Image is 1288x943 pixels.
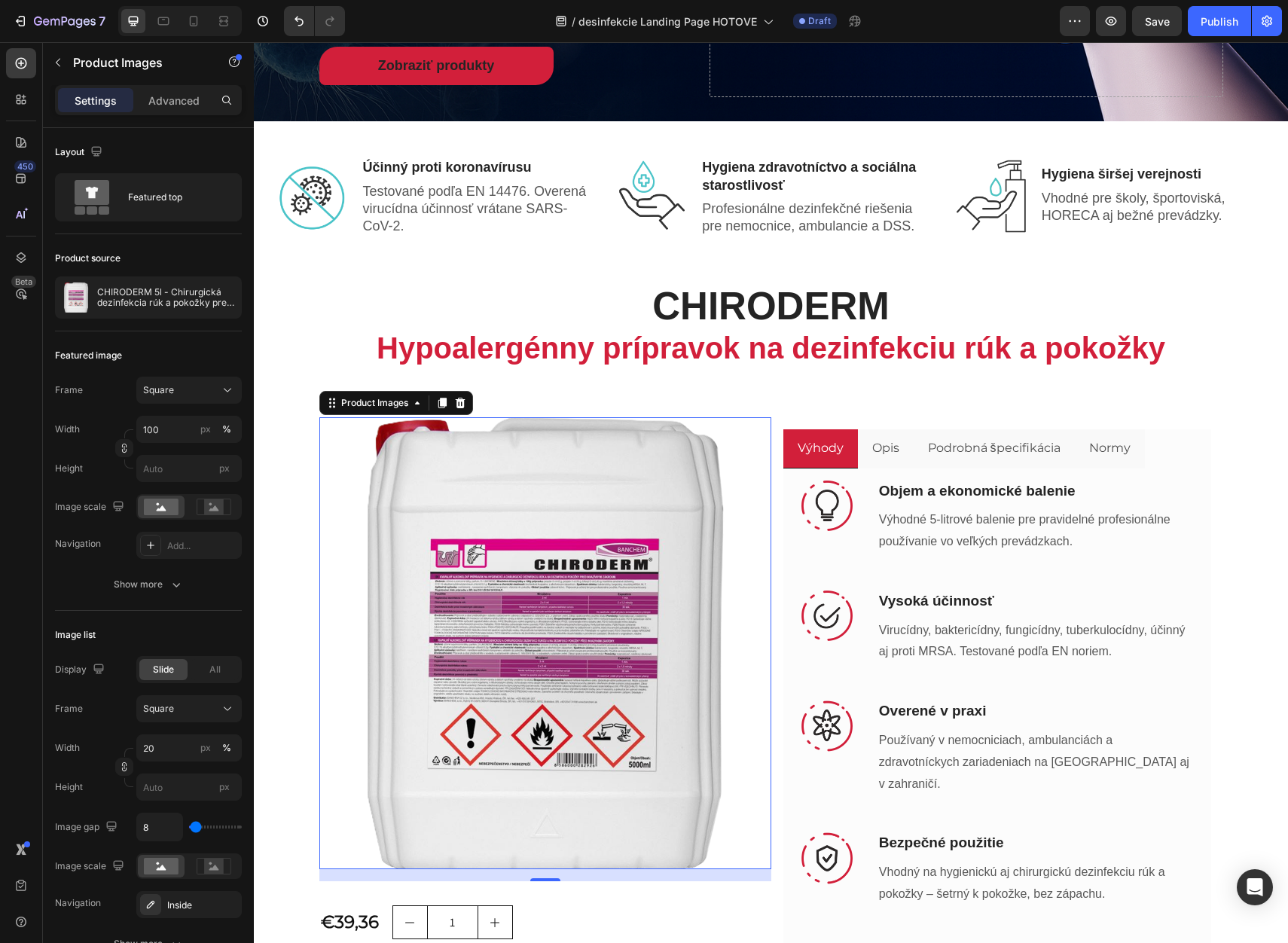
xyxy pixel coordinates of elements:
span: All [209,663,221,676]
strong: Bezpečné použitie [625,792,750,808]
img: gempages_576415707223294538-9c22f466-1580-4e3b-9df1-03f257c503fc.png [699,115,774,191]
h3: Overené v praxi [624,658,945,680]
div: Navigation [55,537,101,551]
p: Vhodný na hygienickú aj chirurgickú dezinfekciu rúk a pokožky – šetrný k pokožke, bez zápachu. [625,819,944,863]
p: Hygiena zdravotníctvo a sociálna starostlivosť [448,117,673,152]
div: % [222,741,231,755]
div: % [222,423,231,436]
h3: Objem a ekonomické balenie [624,438,945,460]
span: Square [143,702,174,716]
img: Alt Image [548,548,599,600]
div: Navigation [55,896,101,910]
img: Alt Image [548,790,599,841]
button: % [197,420,215,438]
div: Add... [167,539,238,553]
img: gempages_576415707223294538-156367fb-d2fa-4ba0-b0e8-3f1a5898847e.png [359,117,435,193]
div: Image scale [55,856,127,877]
input: px% [136,734,242,761]
p: Vhodné pre školy, športoviská, HORECA aj bežné prevádzky. [788,148,1013,183]
button: Save [1132,6,1182,36]
div: Display [55,660,108,680]
span: CHIRODERM [398,243,636,285]
button: decrement [139,864,173,896]
span: px [219,781,230,792]
input: Auto [137,813,182,841]
div: Image gap [55,817,121,838]
div: Inside [167,899,238,912]
span: Slide [153,663,174,676]
p: Normy [835,395,877,417]
div: Featured top [128,180,220,215]
div: Layout [55,142,105,163]
button: px [218,420,236,438]
div: px [200,741,211,755]
input: quantity [173,864,224,896]
p: CHIRODERM 5l - Chirurgická dezinfekcia rúk a pokožky pred invazívnymi zákrokmi [97,287,236,308]
button: Publish [1188,6,1251,36]
span: / [572,14,575,29]
button: px [218,739,236,757]
p: Opis [618,395,646,417]
input: px% [136,416,242,443]
div: €39,36 [66,863,127,897]
button: increment [224,864,258,896]
label: Height [55,462,83,475]
label: Frame [55,702,83,716]
div: Product source [55,252,121,265]
p: Advanced [148,93,200,108]
img: Alt Image [548,658,599,710]
p: Profesionálne dezinfekčné riešenia pre nemocnice, ambulancie a DSS. [448,158,673,194]
div: px [200,423,211,436]
p: Hygiena širšej verejnosti [788,124,1013,141]
p: Podrobná špecifikácia [674,395,807,417]
div: Show more [114,577,184,592]
p: Výhodné 5-litrové balenie pre pravidelné profesionálne používanie vo veľkých prevádzkach. [625,467,944,511]
span: px [219,462,230,474]
button: Square [136,695,242,722]
label: Height [55,780,83,794]
label: Width [55,741,80,755]
label: Width [55,423,80,436]
span: Hypoalergénny prípravok na dezinfekciu rúk a pokožky [123,289,911,322]
div: Featured image [55,349,122,362]
input: px [136,774,242,801]
div: Product Images [84,354,157,368]
span: Square [143,383,174,397]
div: 450 [14,160,36,172]
div: Publish [1201,14,1238,29]
div: Open Intercom Messenger [1237,869,1273,905]
span: desinfekcie Landing Page HOTOVE [578,14,757,29]
button: % [197,739,215,757]
span: Draft [808,14,831,28]
a: CHIRODERM 5l - Chirurgická dezinfekcia rúk a pokožky pred invazívnymi zákrokmi [66,375,517,827]
img: product feature img [61,282,91,313]
p: 7 [99,12,105,30]
p: Používaný v nemocniciach, ambulanciách a zdravotníckych zariadeniach na [GEOGRAPHIC_DATA] aj v za... [625,688,944,752]
iframe: Design area [254,42,1288,943]
button: 7 [6,6,112,36]
div: Image list [55,628,96,642]
img: Alt Image [548,438,599,490]
label: Frame [55,383,83,397]
input: px [136,455,242,482]
p: Product Images [73,53,201,72]
div: Undo/Redo [284,6,345,36]
button: Show more [55,571,242,598]
h3: Vysoká účinnosť [624,548,945,570]
div: Image scale [55,497,127,517]
span: Save [1145,15,1170,28]
p: Virucídny, baktericídny, fungicídny, tuberkulocídny, účinný aj proti MRSA. Testované podľa EN nor... [625,578,944,621]
p: Výhody [544,395,590,417]
p: Settings [75,93,117,108]
div: Beta [11,276,36,288]
button: Square [136,377,242,404]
